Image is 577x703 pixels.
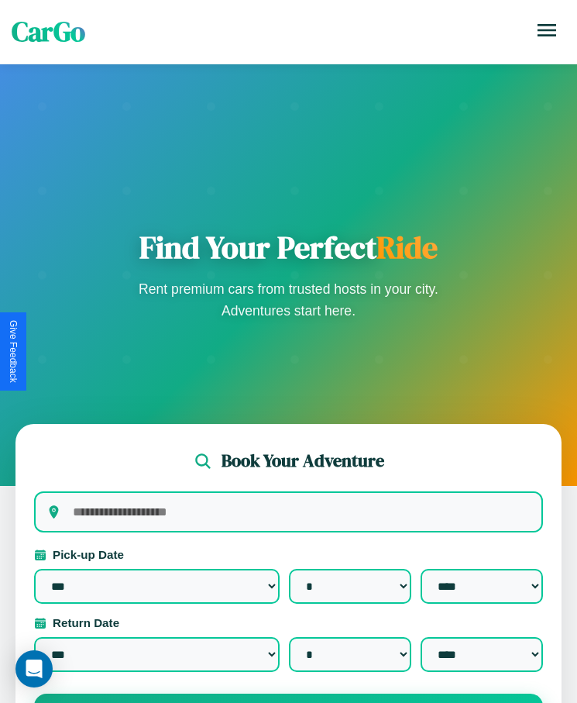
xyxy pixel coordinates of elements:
p: Rent premium cars from trusted hosts in your city. Adventures start here. [134,278,444,322]
div: Open Intercom Messenger [15,650,53,687]
h2: Book Your Adventure [222,449,384,473]
span: Ride [376,226,438,268]
span: CarGo [12,13,85,50]
label: Pick-up Date [34,548,543,561]
label: Return Date [34,616,543,629]
h1: Find Your Perfect [134,229,444,266]
div: Give Feedback [8,320,19,383]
